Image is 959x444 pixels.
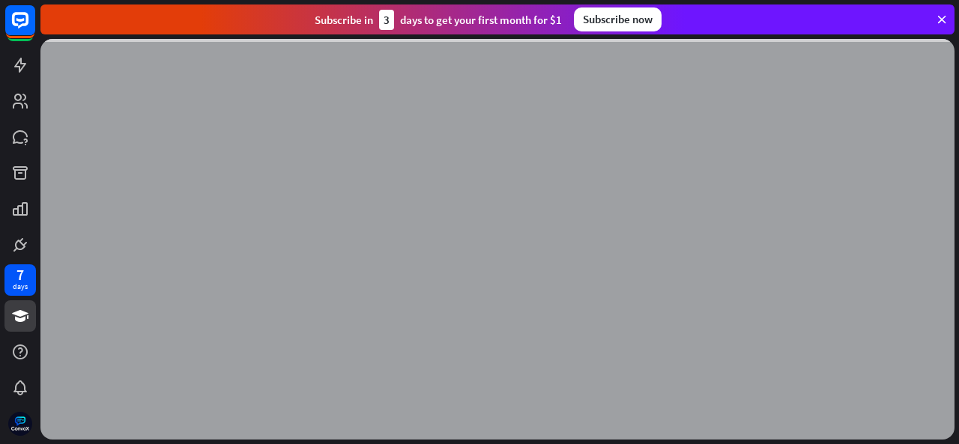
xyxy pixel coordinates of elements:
div: 7 [16,268,24,282]
div: days [13,282,28,292]
div: Subscribe now [574,7,662,31]
a: 7 days [4,264,36,296]
div: Subscribe in days to get your first month for $1 [315,10,562,30]
div: 3 [379,10,394,30]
